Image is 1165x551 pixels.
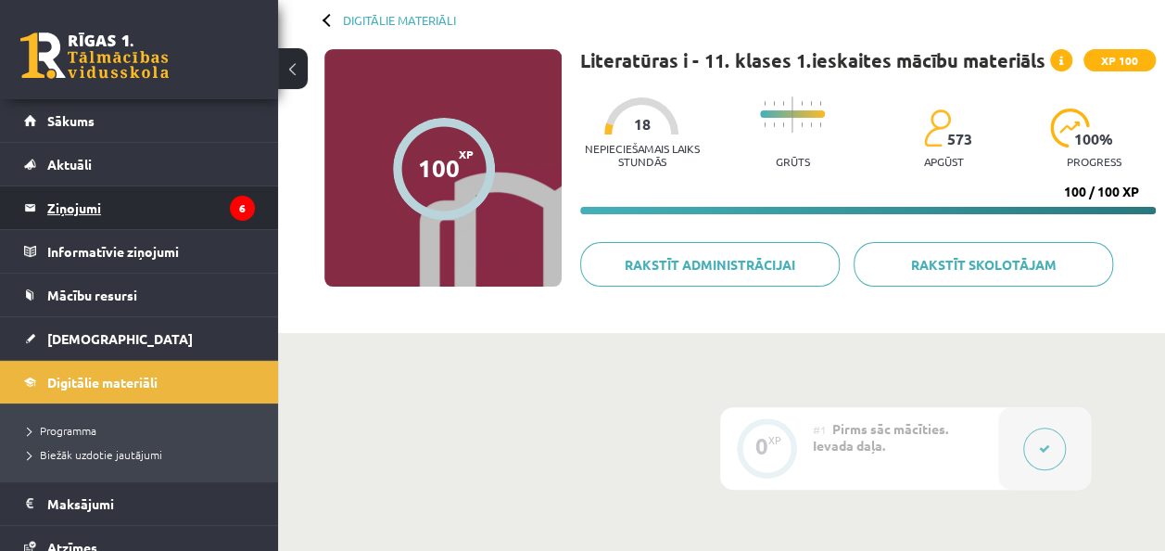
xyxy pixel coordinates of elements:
[923,109,950,147] img: students-c634bb4e5e11cddfef0936a35e636f08e4e9abd3cc4e673bd6f9a4125e45ecb1.svg
[782,122,784,127] img: icon-short-line-57e1e144782c952c97e751825c79c345078a6d821885a25fce030b3d8c18986b.svg
[24,482,255,525] a: Maksājumi
[1050,109,1090,147] img: icon-progress-161ccf0a02000e728c5f80fcf4c31c7af3da0e1684b2b1d7c360e028c24a22f1.svg
[946,131,971,147] span: 573
[773,122,775,127] img: icon-short-line-57e1e144782c952c97e751825c79c345078a6d821885a25fce030b3d8c18986b.svg
[801,101,803,106] img: icon-short-line-57e1e144782c952c97e751825c79c345078a6d821885a25fce030b3d8c18986b.svg
[819,101,821,106] img: icon-short-line-57e1e144782c952c97e751825c79c345078a6d821885a25fce030b3d8c18986b.svg
[24,230,255,273] a: Informatīvie ziņojumi
[20,32,169,79] a: Rīgas 1. Tālmācības vidusskola
[773,101,775,106] img: icon-short-line-57e1e144782c952c97e751825c79c345078a6d821885a25fce030b3d8c18986b.svg
[580,242,840,287] a: Rakstīt administrācijai
[47,374,158,391] span: Digitālie materiāli
[580,142,703,168] p: Nepieciešamais laiks stundās
[343,13,456,27] a: Digitālie materiāli
[801,122,803,127] img: icon-short-line-57e1e144782c952c97e751825c79c345078a6d821885a25fce030b3d8c18986b.svg
[24,99,255,142] a: Sākums
[28,422,260,439] a: Programma
[764,101,766,106] img: icon-short-line-57e1e144782c952c97e751825c79c345078a6d821885a25fce030b3d8c18986b.svg
[813,420,948,454] span: Pirms sāc mācīties. Ievada daļa.
[854,242,1113,287] a: Rakstīt skolotājam
[24,317,255,360] a: [DEMOGRAPHIC_DATA]
[768,435,781,445] div: XP
[230,196,255,221] i: 6
[47,112,95,129] span: Sākums
[28,446,260,463] a: Biežāk uzdotie jautājumi
[1067,155,1121,168] p: progress
[47,156,92,173] span: Aktuāli
[47,230,255,273] legend: Informatīvie ziņojumi
[47,482,255,525] legend: Maksājumi
[776,155,810,168] p: Grūts
[791,96,793,133] img: icon-long-line-d9ea69661e0d244f92f715978eff75569469978d946b2353a9bb055b3ed8787d.svg
[755,438,768,455] div: 0
[1074,131,1114,147] span: 100 %
[923,155,963,168] p: apgūst
[819,122,821,127] img: icon-short-line-57e1e144782c952c97e751825c79c345078a6d821885a25fce030b3d8c18986b.svg
[764,122,766,127] img: icon-short-line-57e1e144782c952c97e751825c79c345078a6d821885a25fce030b3d8c18986b.svg
[810,122,812,127] img: icon-short-line-57e1e144782c952c97e751825c79c345078a6d821885a25fce030b3d8c18986b.svg
[459,147,474,160] span: XP
[28,447,162,462] span: Biežāk uzdotie jautājumi
[782,101,784,106] img: icon-short-line-57e1e144782c952c97e751825c79c345078a6d821885a25fce030b3d8c18986b.svg
[47,287,137,303] span: Mācību resursi
[1083,49,1156,71] span: XP 100
[580,49,1045,71] h1: Literatūras i - 11. klases 1.ieskaites mācību materiāls
[47,330,193,347] span: [DEMOGRAPHIC_DATA]
[418,154,460,182] div: 100
[810,101,812,106] img: icon-short-line-57e1e144782c952c97e751825c79c345078a6d821885a25fce030b3d8c18986b.svg
[24,274,255,316] a: Mācību resursi
[28,423,96,438] span: Programma
[24,361,255,404] a: Digitālie materiāli
[24,143,255,186] a: Aktuāli
[24,186,255,229] a: Ziņojumi6
[633,116,650,133] span: 18
[47,186,255,229] legend: Ziņojumi
[813,422,827,437] span: #1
